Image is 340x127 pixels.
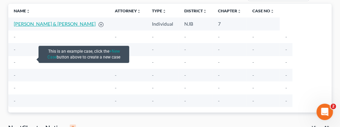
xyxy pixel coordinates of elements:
[115,34,117,40] span: -
[252,34,254,40] span: -
[14,98,15,104] span: -
[26,9,30,13] i: unfold_more
[14,34,15,40] span: -
[285,98,287,104] span: -
[212,17,247,30] td: 7
[237,9,241,13] i: unfold_more
[152,8,166,13] a: Typeunfold_more
[184,34,186,40] span: -
[146,17,179,30] td: Individual
[252,72,254,78] span: -
[137,9,141,13] i: unfold_more
[184,72,186,78] span: -
[285,59,287,65] span: -
[184,47,186,52] span: -
[152,34,154,40] span: -
[317,104,333,120] iframe: Intercom live chat
[285,34,287,40] span: -
[218,8,241,13] a: Chapterunfold_more
[270,9,274,13] i: unfold_more
[252,59,254,65] span: -
[331,104,336,109] span: 2
[252,98,254,104] span: -
[115,85,117,91] span: -
[115,72,117,78] span: -
[115,8,141,13] a: Attorneyunfold_more
[152,47,154,52] span: -
[252,47,254,52] span: -
[14,8,30,13] a: Nameunfold_more
[218,85,220,91] span: -
[252,8,274,13] a: Case Nounfold_more
[218,47,220,52] span: -
[14,85,15,91] span: -
[14,21,96,27] a: [PERSON_NAME] & [PERSON_NAME]
[152,59,154,65] span: -
[184,98,186,104] span: -
[39,46,129,63] div: This is an example case, click the button above to create a new case
[285,47,287,52] span: -
[184,85,186,91] span: -
[152,85,154,91] span: -
[14,59,15,65] span: -
[285,72,287,78] span: -
[218,72,220,78] span: -
[14,72,15,78] span: -
[115,98,117,104] span: -
[179,17,212,30] td: NJB
[218,34,220,40] span: -
[184,8,207,13] a: Districtunfold_more
[285,85,287,91] span: -
[218,59,220,65] span: -
[203,9,207,13] i: unfold_more
[252,85,254,91] span: -
[184,59,186,65] span: -
[162,9,166,13] i: unfold_more
[152,98,154,104] span: -
[152,72,154,78] span: -
[218,98,220,104] span: -
[14,47,15,52] span: -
